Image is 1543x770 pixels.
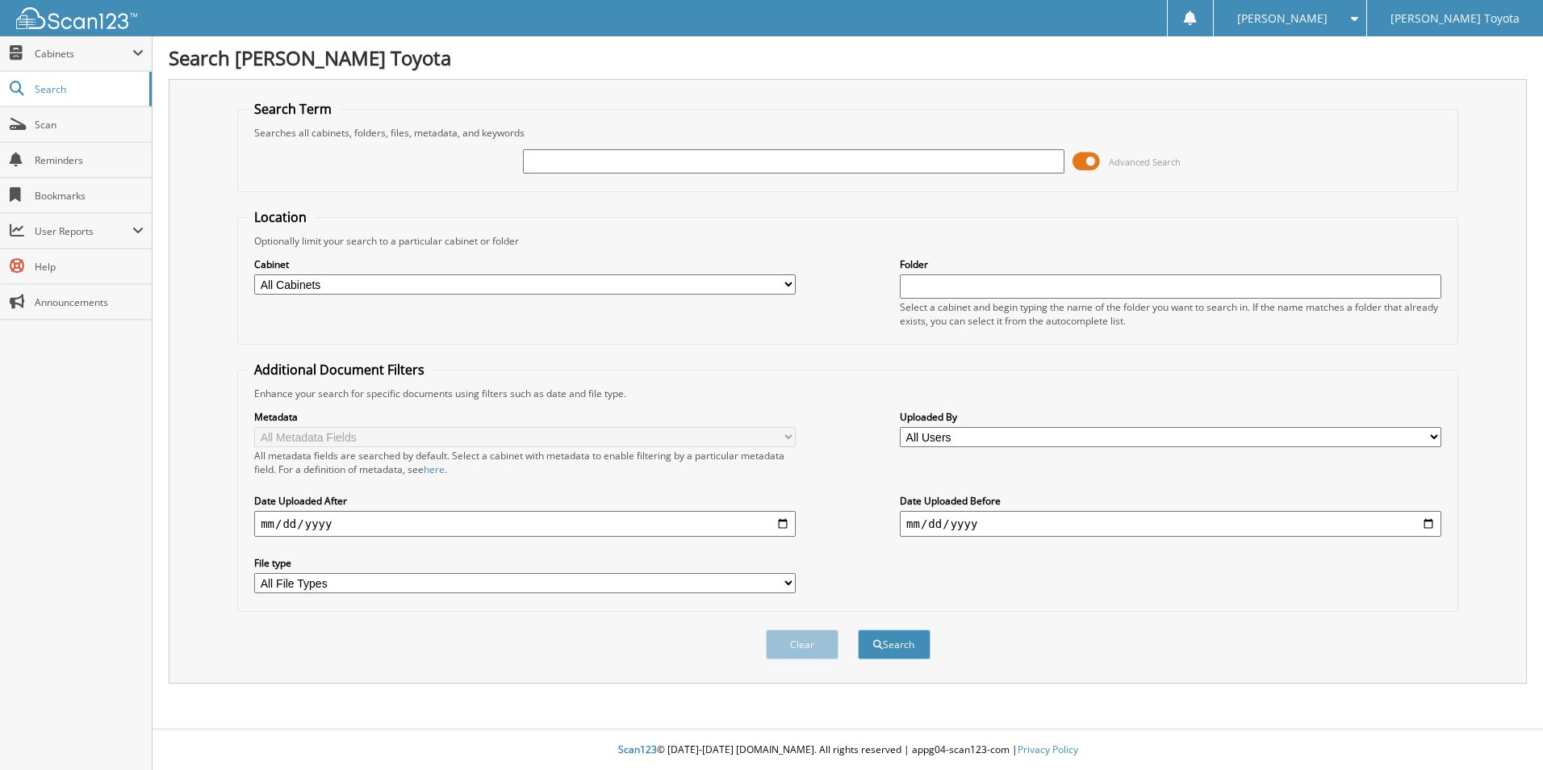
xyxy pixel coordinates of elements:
[1390,14,1520,23] span: [PERSON_NAME] Toyota
[246,361,433,379] legend: Additional Document Filters
[246,208,315,226] legend: Location
[35,189,144,203] span: Bookmarks
[35,47,132,61] span: Cabinets
[35,153,144,167] span: Reminders
[900,257,1441,271] label: Folder
[254,556,796,570] label: File type
[246,234,1449,248] div: Optionally limit your search to a particular cabinet or folder
[16,7,137,29] img: scan123-logo-white.svg
[424,462,445,476] a: here
[35,118,144,132] span: Scan
[900,300,1441,328] div: Select a cabinet and begin typing the name of the folder you want to search in. If the name match...
[254,494,796,508] label: Date Uploaded After
[1018,743,1078,756] a: Privacy Policy
[858,630,930,659] button: Search
[1237,14,1328,23] span: [PERSON_NAME]
[254,410,796,424] label: Metadata
[169,44,1527,71] h1: Search [PERSON_NAME] Toyota
[35,260,144,274] span: Help
[254,449,796,476] div: All metadata fields are searched by default. Select a cabinet with metadata to enable filtering b...
[900,494,1441,508] label: Date Uploaded Before
[254,511,796,537] input: start
[1109,156,1181,168] span: Advanced Search
[766,630,838,659] button: Clear
[246,100,340,118] legend: Search Term
[35,224,132,238] span: User Reports
[153,730,1543,770] div: © [DATE]-[DATE] [DOMAIN_NAME]. All rights reserved | appg04-scan123-com |
[900,511,1441,537] input: end
[254,257,796,271] label: Cabinet
[246,387,1449,400] div: Enhance your search for specific documents using filters such as date and file type.
[618,743,657,756] span: Scan123
[900,410,1441,424] label: Uploaded By
[246,126,1449,140] div: Searches all cabinets, folders, files, metadata, and keywords
[35,82,141,96] span: Search
[35,295,144,309] span: Announcements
